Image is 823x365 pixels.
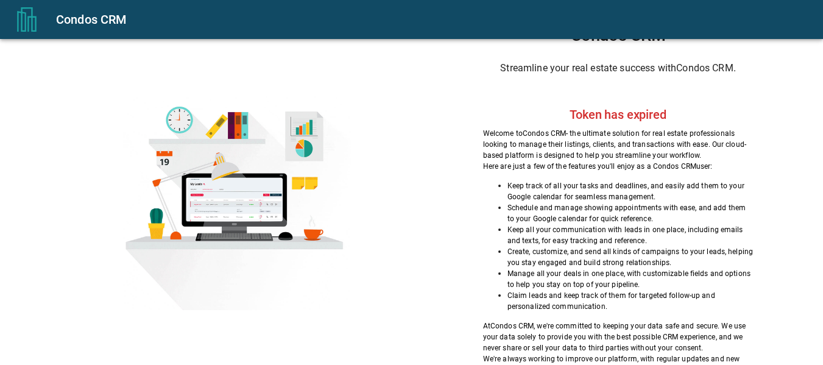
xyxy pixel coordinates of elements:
p: Here are just a few of the features you'll enjoy as a Condos CRM user: [483,161,754,172]
h6: Streamline your real estate success with Condos CRM . [483,60,754,77]
div: Condos CRM [56,10,808,29]
h2: Token has expired [570,107,666,122]
p: At Condos CRM , we're committed to keeping your data safe and secure. We use your data solely to ... [483,321,754,353]
p: Manage all your deals in one place, with customizable fields and options to help you stay on top ... [507,268,754,290]
p: Welcome to Condos CRM - the ultimate solution for real estate professionals looking to manage the... [483,128,754,161]
p: Keep all your communication with leads in one place, including emails and texts, for easy trackin... [507,224,754,246]
p: Claim leads and keep track of them for targeted follow-up and personalized communication. [507,290,754,312]
p: Create, customize, and send all kinds of campaigns to your leads, helping you stay engaged and bu... [507,246,754,268]
p: Schedule and manage showing appointments with ease, and add them to your Google calendar for quic... [507,202,754,224]
p: Keep track of all your tasks and deadlines, and easily add them to your Google calendar for seaml... [507,180,754,202]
